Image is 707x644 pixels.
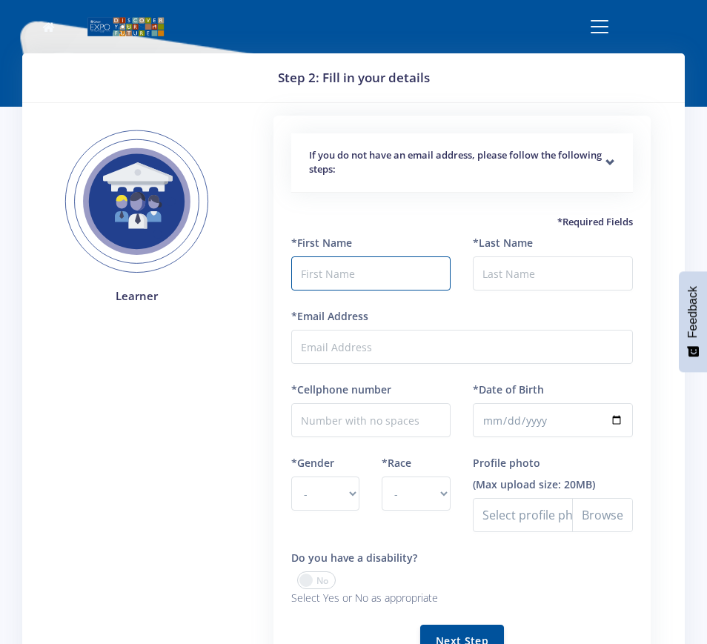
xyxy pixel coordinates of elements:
label: *Email Address [291,308,368,324]
button: Toggle navigation [579,12,620,42]
label: *First Name [291,235,352,250]
label: *Gender [291,455,334,471]
input: Email Address [291,330,633,364]
img: Learner [50,116,223,288]
label: *Last Name [473,235,533,250]
label: Profile photo [473,455,540,471]
span: Feedback [686,286,700,338]
input: Number with no spaces [291,403,451,437]
input: First Name [291,256,451,291]
label: (Max upload size: 20MB) [473,477,595,492]
h5: *Required Fields [291,215,633,230]
h3: Step 2: Fill in your details [40,68,667,87]
label: *Race [382,455,411,471]
p: Select Yes or No as appropriate [291,589,451,607]
label: *Cellphone number [291,382,391,397]
label: Do you have a disability? [291,550,417,565]
h5: If you do not have an email address, please follow the following steps: [309,148,615,177]
button: Feedback - Show survey [679,271,707,372]
label: *Date of Birth [473,382,544,397]
img: logo01.png [87,16,165,38]
input: Last Name [473,256,633,291]
h4: Learner [50,288,223,305]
